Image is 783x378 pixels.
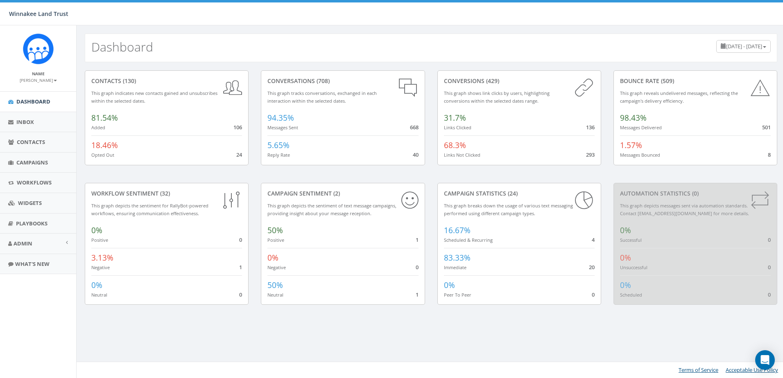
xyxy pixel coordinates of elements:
span: 293 [586,151,595,158]
small: This graph depicts messages sent via automation standards. Contact [EMAIL_ADDRESS][DOMAIN_NAME] f... [620,202,749,216]
div: conversations [267,77,418,85]
span: 94.35% [267,112,294,123]
small: This graph tracks conversations, exchanged in each interaction within the selected dates. [267,90,377,104]
small: Messages Sent [267,124,298,130]
a: [PERSON_NAME] [20,76,57,83]
small: Opted Out [91,152,114,158]
small: Neutral [267,292,283,298]
span: (0) [690,189,699,197]
span: Widgets [18,199,42,207]
span: 1 [239,263,242,271]
span: 0% [91,280,102,290]
span: 0 [592,291,595,298]
div: conversions [444,77,595,85]
span: 5.65% [267,140,290,151]
span: 68.3% [444,140,466,151]
span: 0% [444,280,455,290]
span: 0% [620,280,631,290]
span: 20 [589,263,595,271]
small: This graph depicts the sentiment of text message campaigns, providing insight about your message ... [267,202,396,216]
span: [DATE] - [DATE] [726,43,762,50]
span: Dashboard [16,98,50,105]
span: 50% [267,280,283,290]
span: (708) [315,77,330,85]
span: Inbox [16,118,34,126]
span: 0 [768,236,771,243]
small: Positive [91,237,108,243]
small: Messages Bounced [620,152,660,158]
span: 0 [768,263,771,271]
span: 0% [267,252,278,263]
small: Name [32,71,45,76]
span: 1 [416,236,419,243]
div: Campaign Statistics [444,189,595,198]
span: 1.57% [620,140,642,151]
span: 0 [768,291,771,298]
span: 501 [762,124,771,131]
small: Positive [267,237,284,243]
small: This graph shows link clicks by users, highlighting conversions within the selected dates range. [444,90,550,104]
small: Neutral [91,292,107,298]
span: (32) [158,189,170,197]
span: 50% [267,225,283,236]
span: 98.43% [620,112,647,123]
span: Winnakee Land Trust [9,10,68,18]
span: 0 [239,291,242,298]
span: 83.33% [444,252,471,263]
small: Reply Rate [267,152,290,158]
span: Workflows [17,179,52,186]
span: 668 [410,124,419,131]
small: Links Clicked [444,124,471,130]
span: 24 [236,151,242,158]
span: Playbooks [16,220,48,227]
small: Scheduled [620,292,642,298]
small: Scheduled & Recurring [444,237,493,243]
h2: Dashboard [91,40,153,54]
span: (24) [506,189,518,197]
small: Successful [620,237,642,243]
span: 16.67% [444,225,471,236]
span: 1 [416,291,419,298]
small: This graph breaks down the usage of various text messaging performed using different campaign types. [444,202,573,216]
span: 81.54% [91,112,118,123]
small: Added [91,124,105,130]
span: (2) [332,189,340,197]
div: Workflow Sentiment [91,189,242,198]
span: (429) [484,77,499,85]
small: This graph reveals undelivered messages, reflecting the campaign's delivery efficiency. [620,90,738,104]
span: 0 [239,236,242,243]
span: (509) [659,77,674,85]
small: [PERSON_NAME] [20,77,57,83]
a: Terms of Service [679,366,718,373]
span: 0% [91,225,102,236]
div: Bounce Rate [620,77,771,85]
small: This graph indicates new contacts gained and unsubscribes within the selected dates. [91,90,217,104]
span: Admin [14,240,32,247]
span: Campaigns [16,159,48,166]
span: 8 [768,151,771,158]
small: Negative [91,264,110,270]
div: Campaign Sentiment [267,189,418,198]
small: Immediate [444,264,466,270]
span: 31.7% [444,112,466,123]
a: Acceptable Use Policy [726,366,778,373]
span: 18.46% [91,140,118,151]
img: Rally_Corp_Icon.png [23,34,54,64]
div: Open Intercom Messenger [755,350,775,370]
span: 0% [620,225,631,236]
span: 40 [413,151,419,158]
div: contacts [91,77,242,85]
span: 106 [233,124,242,131]
span: 136 [586,124,595,131]
small: Links Not Clicked [444,152,480,158]
span: (130) [121,77,136,85]
small: This graph depicts the sentiment for RallyBot-powered workflows, ensuring communication effective... [91,202,208,216]
small: Peer To Peer [444,292,471,298]
span: What's New [15,260,50,268]
small: Unsuccessful [620,264,647,270]
span: 0% [620,252,631,263]
small: Messages Delivered [620,124,662,130]
span: 0 [416,263,419,271]
small: Negative [267,264,286,270]
div: Automation Statistics [620,189,771,198]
